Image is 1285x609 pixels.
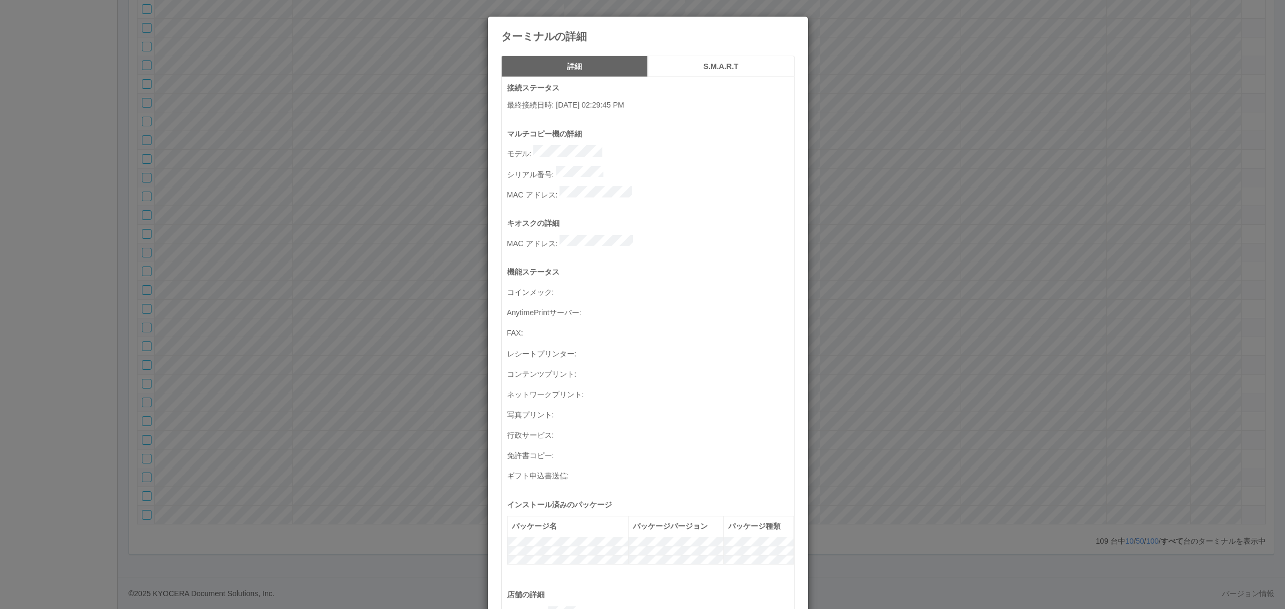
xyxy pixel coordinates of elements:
p: 写真プリント : [507,406,794,421]
div: パッケージ種類 [728,521,789,532]
p: 店舗の詳細 [507,589,794,600]
p: レシートプリンター : [507,345,794,360]
p: インストール済みのパッケージ [507,499,794,511]
p: FAX : [507,324,794,339]
p: AnytimePrintサーバー : [507,304,794,319]
p: キオスクの詳細 [507,218,794,229]
p: 行政サービス : [507,427,794,441]
p: MAC アドレス : [507,235,794,250]
h5: 詳細 [505,63,644,71]
div: パッケージ名 [512,521,624,532]
p: MAC アドレス : [507,186,794,201]
p: コインメック : [507,284,794,299]
p: ギフト申込書送信 : [507,467,794,482]
p: 機能ステータス [507,267,794,278]
p: 最終接続日時 : [DATE] 02:29:45 PM [507,100,794,111]
p: コンテンツプリント : [507,366,794,380]
p: マルチコピー機の詳細 [507,128,794,140]
p: 接続ステータス [507,82,794,94]
p: モデル : [507,145,794,160]
h4: ターミナルの詳細 [501,31,795,42]
p: 免許書コピー : [507,447,794,462]
p: ネットワークプリント : [507,386,794,401]
button: S.M.A.R.T [648,56,795,77]
h5: S.M.A.R.T [652,63,791,71]
div: パッケージバージョン [633,521,719,532]
button: 詳細 [501,56,648,77]
p: シリアル番号 : [507,166,794,181]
